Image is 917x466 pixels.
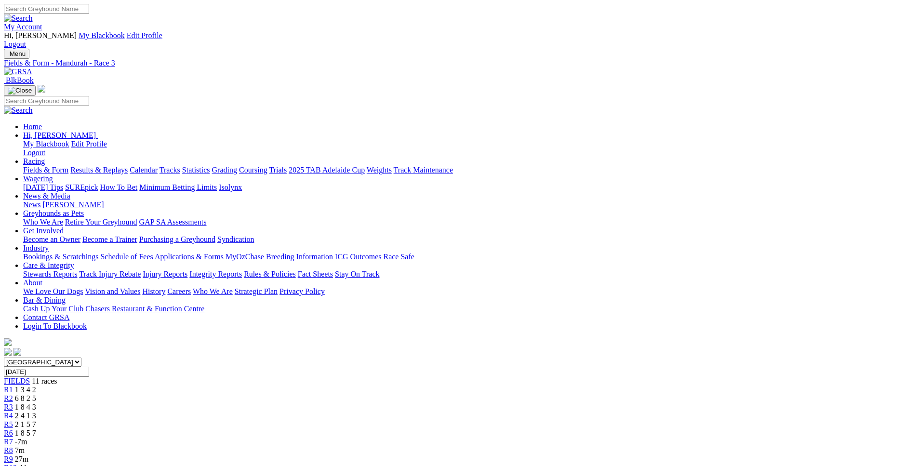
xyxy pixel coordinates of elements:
[4,377,30,385] a: FIELDS
[23,322,87,330] a: Login To Blackbook
[279,287,325,295] a: Privacy Policy
[23,253,98,261] a: Bookings & Scratchings
[394,166,453,174] a: Track Maintenance
[4,348,12,356] img: facebook.svg
[23,287,913,296] div: About
[142,287,165,295] a: History
[4,40,26,48] a: Logout
[23,192,70,200] a: News & Media
[85,305,204,313] a: Chasers Restaurant & Function Centre
[23,200,40,209] a: News
[23,131,96,139] span: Hi, [PERSON_NAME]
[23,174,53,183] a: Wagering
[189,270,242,278] a: Integrity Reports
[15,455,28,463] span: 27m
[32,377,57,385] span: 11 races
[182,166,210,174] a: Statistics
[143,270,187,278] a: Injury Reports
[4,438,13,446] a: R7
[130,166,158,174] a: Calendar
[23,270,913,279] div: Care & Integrity
[23,270,77,278] a: Stewards Reports
[4,446,13,454] a: R8
[139,183,217,191] a: Minimum Betting Limits
[298,270,333,278] a: Fact Sheets
[38,85,45,93] img: logo-grsa-white.png
[127,31,162,40] a: Edit Profile
[23,166,913,174] div: Racing
[23,313,69,321] a: Contact GRSA
[15,446,25,454] span: 7m
[82,235,137,243] a: Become a Trainer
[167,287,191,295] a: Careers
[4,31,913,49] div: My Account
[4,49,29,59] button: Toggle navigation
[100,183,138,191] a: How To Bet
[4,31,77,40] span: Hi, [PERSON_NAME]
[4,85,36,96] button: Toggle navigation
[23,305,913,313] div: Bar & Dining
[266,253,333,261] a: Breeding Information
[159,166,180,174] a: Tracks
[23,183,63,191] a: [DATE] Tips
[367,166,392,174] a: Weights
[70,166,128,174] a: Results & Replays
[4,403,13,411] a: R3
[217,235,254,243] a: Syndication
[219,183,242,191] a: Isolynx
[23,235,913,244] div: Get Involved
[42,200,104,209] a: [PERSON_NAME]
[4,96,89,106] input: Search
[244,270,296,278] a: Rules & Policies
[155,253,224,261] a: Applications & Forms
[65,183,98,191] a: SUREpick
[212,166,237,174] a: Grading
[23,305,83,313] a: Cash Up Your Club
[15,403,36,411] span: 1 8 4 3
[65,218,137,226] a: Retire Your Greyhound
[235,287,278,295] a: Strategic Plan
[23,122,42,131] a: Home
[15,420,36,428] span: 2 1 5 7
[23,218,63,226] a: Who We Are
[4,367,89,377] input: Select date
[4,455,13,463] a: R9
[226,253,264,261] a: MyOzChase
[335,270,379,278] a: Stay On Track
[4,23,42,31] a: My Account
[335,253,381,261] a: ICG Outcomes
[15,386,36,394] span: 1 3 4 2
[13,348,21,356] img: twitter.svg
[23,166,68,174] a: Fields & Form
[4,386,13,394] a: R1
[4,394,13,402] a: R2
[23,140,913,157] div: Hi, [PERSON_NAME]
[15,438,27,446] span: -7m
[4,420,13,428] a: R5
[79,270,141,278] a: Track Injury Rebate
[6,76,34,84] span: BlkBook
[23,287,83,295] a: We Love Our Dogs
[100,253,153,261] a: Schedule of Fees
[4,412,13,420] a: R4
[4,106,33,115] img: Search
[4,429,13,437] a: R6
[23,261,74,269] a: Care & Integrity
[4,76,34,84] a: BlkBook
[10,50,26,57] span: Menu
[4,67,32,76] img: GRSA
[193,287,233,295] a: Who We Are
[85,287,140,295] a: Vision and Values
[4,338,12,346] img: logo-grsa-white.png
[23,279,42,287] a: About
[383,253,414,261] a: Race Safe
[23,253,913,261] div: Industry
